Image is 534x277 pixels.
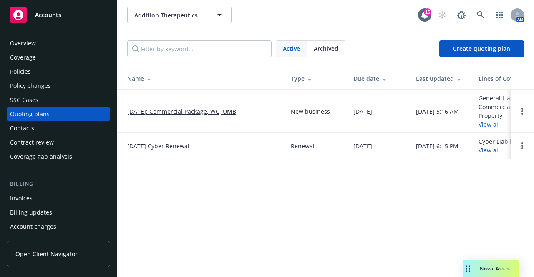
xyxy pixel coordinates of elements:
div: SSC Cases [10,93,38,107]
div: Due date [353,74,403,83]
div: Drag to move [463,260,473,277]
a: Invoices [7,192,110,205]
div: Contract review [10,136,54,149]
div: [DATE] 5:16 AM [416,107,459,116]
div: 15 [424,7,431,14]
span: Archived [314,44,338,53]
div: [DATE] [353,142,372,150]
a: SSC Cases [7,93,110,107]
div: Name [127,74,277,83]
a: Quoting plans [7,107,110,121]
div: Policies [10,65,31,78]
input: Filter by keyword... [127,40,272,57]
div: Account charges [10,220,56,233]
div: Coverage [10,51,36,64]
a: Contacts [7,122,110,135]
div: Invoices [10,192,33,205]
a: Overview [7,37,110,50]
a: Create quoting plan [439,40,524,57]
div: [DATE] 6:15 PM [416,142,458,150]
div: [DATE] [353,107,372,116]
span: Addition Therapeutics [134,11,207,20]
div: Cyber Liability [479,137,518,155]
button: Nova Assist [463,260,519,277]
a: Report a Bug [453,7,470,23]
div: Policy changes [10,79,51,92]
span: Create quoting plan [453,45,510,52]
a: Accounts [7,3,110,27]
div: Type [291,74,340,83]
span: Nova Assist [480,265,513,272]
div: Renewal [291,142,315,150]
div: Coverage gap analysis [10,150,72,163]
a: Coverage gap analysis [7,150,110,163]
a: Search [472,7,489,23]
a: Coverage [7,51,110,64]
a: Open options [517,106,527,116]
div: Last updated [416,74,465,83]
a: Open options [517,141,527,151]
a: Billing updates [7,206,110,219]
div: Contacts [10,122,34,135]
a: [DATE] Cyber Renewal [127,142,189,150]
a: Policies [7,65,110,78]
a: Account charges [7,220,110,233]
button: Addition Therapeutics [127,7,232,23]
span: Open Client Navigator [15,250,78,258]
div: Billing [7,180,110,188]
a: Start snowing [434,7,451,23]
span: Accounts [35,12,61,18]
div: Overview [10,37,36,50]
span: Active [283,44,300,53]
div: Billing updates [10,206,52,219]
div: Quoting plans [10,107,50,121]
a: [DATE]: Commercial Package, WC, UMB [127,107,236,116]
a: Contract review [7,136,110,149]
a: Switch app [491,7,508,23]
div: New business [291,107,330,116]
a: View all [479,120,500,128]
a: Policy changes [7,79,110,92]
a: View all [479,146,500,154]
